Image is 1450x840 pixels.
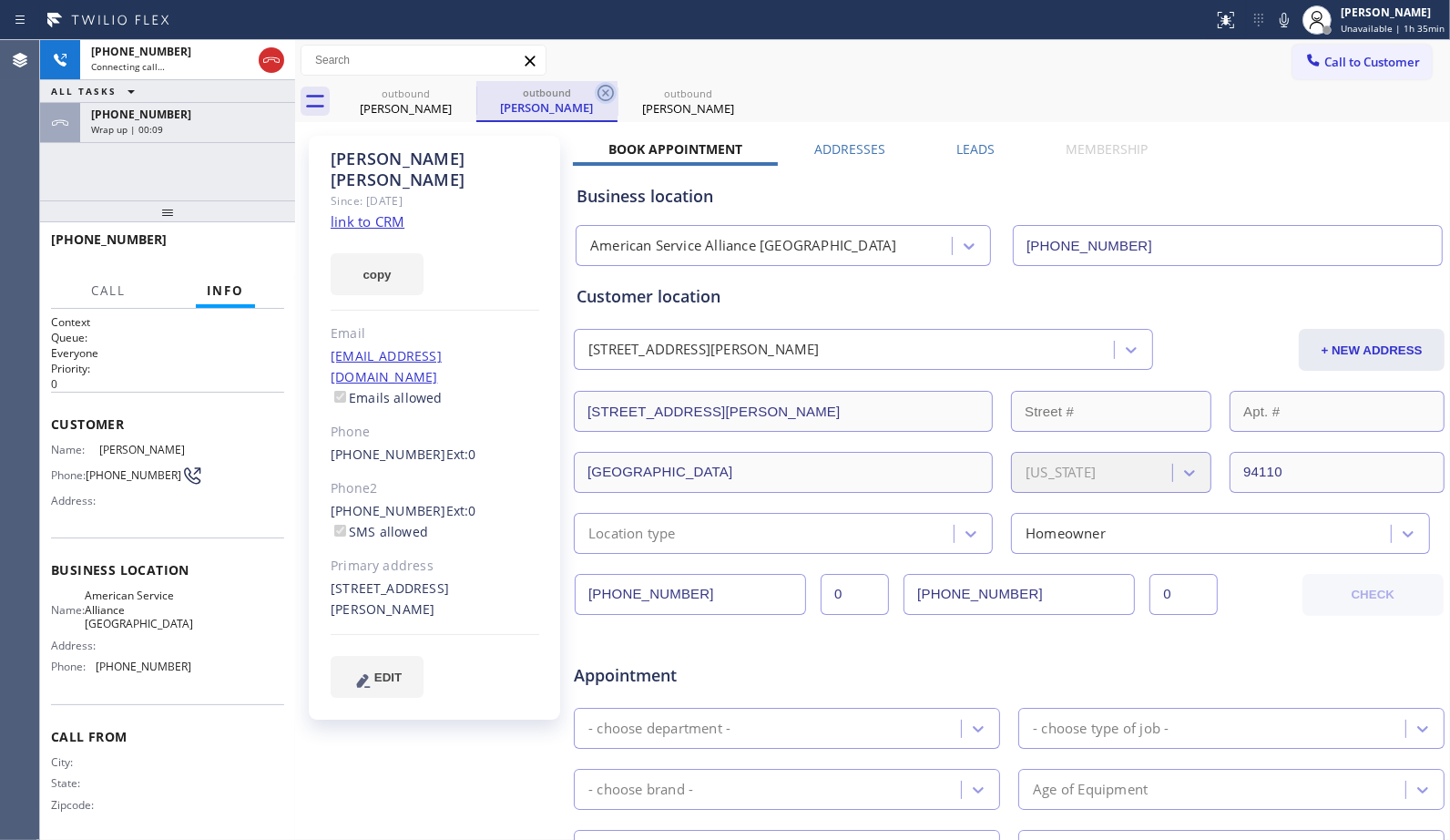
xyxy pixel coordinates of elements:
button: CHECK [1302,574,1445,616]
span: American Service Alliance [GEOGRAPHIC_DATA] [85,589,193,630]
input: Phone Number 2 [904,574,1135,615]
input: Apt. # [1230,391,1445,432]
div: outbound [337,87,475,100]
span: [PHONE_NUMBER] [91,107,191,122]
h2: Queue: [51,330,284,345]
div: Anthony Querubin [619,81,757,122]
button: copy [331,253,424,295]
input: Phone Number [1013,225,1443,266]
div: [PERSON_NAME] [478,99,616,116]
span: Business location [51,561,284,579]
input: Ext. 2 [1149,574,1218,615]
span: [PHONE_NUMBER] [51,230,167,248]
label: Membership [1067,140,1149,158]
span: Appointment [574,663,862,688]
button: Call to Customer [1292,45,1432,79]
div: [PERSON_NAME] [619,100,757,117]
p: 0 [51,376,284,392]
div: Customer location [577,284,1442,309]
span: Name: [51,603,85,617]
span: [PERSON_NAME] [99,443,190,456]
span: Call to Customer [1324,54,1420,70]
span: Zipcode: [51,798,99,812]
span: Wrap up | 00:09 [91,123,163,136]
div: [PERSON_NAME] [1341,5,1445,20]
button: Hang up [259,47,284,73]
input: Emails allowed [334,391,346,403]
input: SMS allowed [334,525,346,537]
button: + NEW ADDRESS [1299,329,1445,371]
label: SMS allowed [331,523,428,540]
span: EDIT [374,671,402,684]
span: Ext: 0 [446,502,476,519]
div: Email [331,323,539,344]
div: Anthony Querubin [337,81,475,122]
div: [STREET_ADDRESS][PERSON_NAME] [331,579,539,620]
span: Name: [51,443,99,456]
div: Business location [577,184,1442,209]
span: [PHONE_NUMBER] [96,660,191,673]
h1: Context [51,314,284,330]
div: [PERSON_NAME] [PERSON_NAME] [331,149,539,190]
button: Mute [1271,7,1297,33]
div: Phone2 [331,478,539,499]
div: - choose brand - [588,779,693,800]
span: Call From [51,728,284,745]
span: ALL TASKS [51,85,117,97]
label: Leads [956,140,995,158]
span: Phone: [51,468,86,482]
div: outbound [478,86,616,99]
input: Ext. [821,574,889,615]
span: State: [51,776,99,790]
div: Anthony Querubin [478,81,616,120]
a: link to CRM [331,212,404,230]
div: outbound [619,87,757,100]
h2: Priority: [51,361,284,376]
span: Unavailable | 1h 35min [1341,22,1445,35]
span: Phone: [51,660,96,673]
input: Address [574,391,993,432]
span: Customer [51,415,284,433]
button: ALL TASKS [40,80,153,102]
p: Everyone [51,345,284,361]
span: [PHONE_NUMBER] [91,44,191,59]
button: Info [196,273,255,309]
span: [PHONE_NUMBER] [86,468,181,482]
span: Address: [51,494,99,507]
span: Call [91,282,126,299]
div: Location type [588,523,676,544]
div: - choose type of job - [1033,718,1169,739]
button: EDIT [331,656,424,698]
div: Age of Equipment [1033,779,1148,800]
div: Homeowner [1026,523,1106,544]
span: Address: [51,639,99,652]
input: City [574,452,993,493]
label: Addresses [814,140,885,158]
span: Connecting call… [91,60,165,73]
div: [PERSON_NAME] [337,100,475,117]
span: Ext: 0 [446,446,476,463]
span: City: [51,755,99,769]
label: Book Appointment [608,140,742,158]
input: Search [301,46,546,75]
span: Info [207,282,244,299]
input: Street # [1011,391,1211,432]
input: Phone Number [575,574,806,615]
a: [PHONE_NUMBER] [331,446,446,463]
div: Phone [331,422,539,443]
a: [EMAIL_ADDRESS][DOMAIN_NAME] [331,347,442,385]
div: [STREET_ADDRESS][PERSON_NAME] [588,340,820,361]
div: American Service Alliance [GEOGRAPHIC_DATA] [590,236,897,257]
div: - choose department - [588,718,730,739]
div: Primary address [331,556,539,577]
input: ZIP [1230,452,1445,493]
a: [PHONE_NUMBER] [331,502,446,519]
label: Emails allowed [331,389,443,406]
button: Call [80,273,137,309]
div: Since: [DATE] [331,190,539,211]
